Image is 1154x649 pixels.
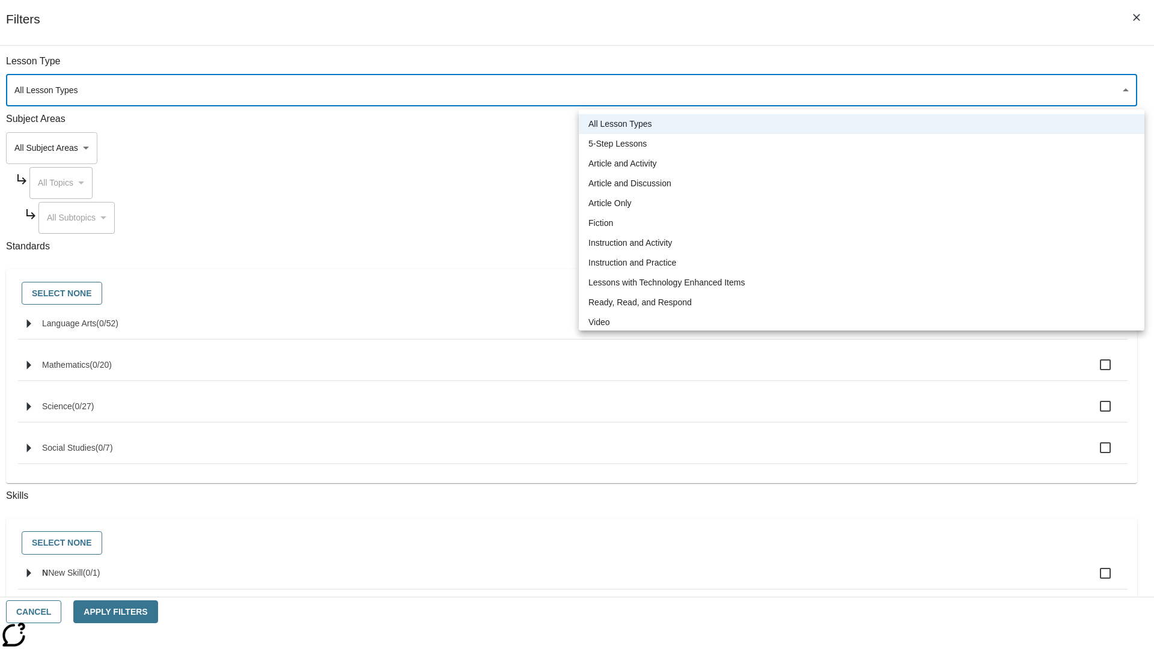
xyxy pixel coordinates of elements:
li: Instruction and Practice [579,253,1144,273]
ul: Select a lesson type [579,109,1144,337]
li: Video [579,312,1144,332]
li: Article and Discussion [579,174,1144,193]
li: Instruction and Activity [579,233,1144,253]
li: Article and Activity [579,154,1144,174]
li: Ready, Read, and Respond [579,293,1144,312]
li: 5-Step Lessons [579,134,1144,154]
li: Fiction [579,213,1144,233]
li: Lessons with Technology Enhanced Items [579,273,1144,293]
li: All Lesson Types [579,114,1144,134]
li: Article Only [579,193,1144,213]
